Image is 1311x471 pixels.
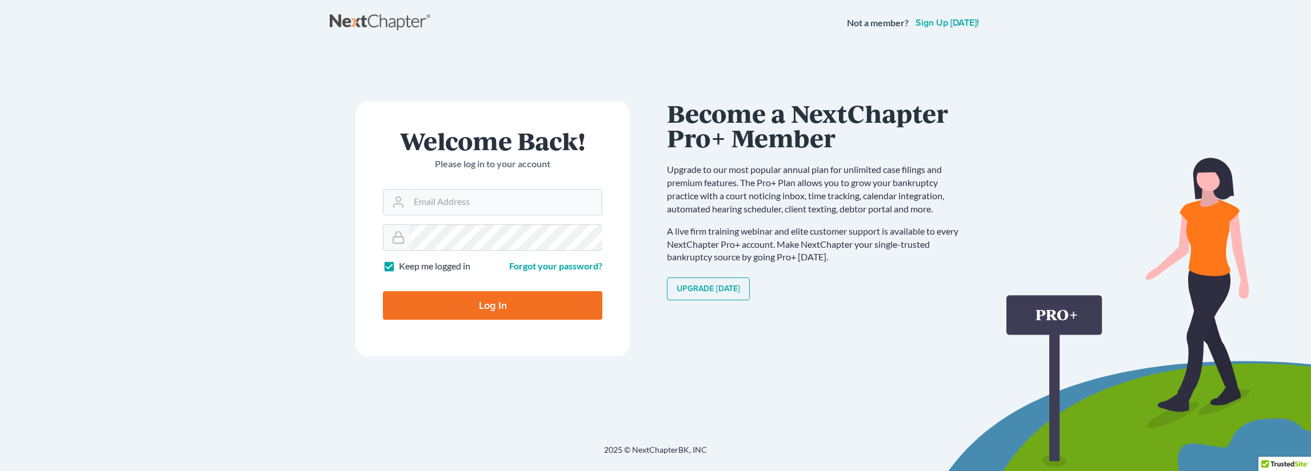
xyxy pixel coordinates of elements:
p: A live firm training webinar and elite customer support is available to every NextChapter Pro+ ac... [667,225,970,264]
input: Log In [383,291,602,320]
div: 2025 © NextChapterBK, INC [330,444,981,465]
p: Please log in to your account [383,158,602,171]
h1: Welcome Back! [383,128,602,153]
label: Keep me logged in [399,260,470,273]
h1: Become a NextChapter Pro+ Member [667,101,970,150]
a: Forgot your password? [509,260,602,271]
input: Email Address [409,190,602,215]
strong: Not a member? [847,17,909,30]
a: Upgrade [DATE] [667,277,750,300]
a: Sign up [DATE]! [913,18,981,27]
p: Upgrade to our most popular annual plan for unlimited case filings and premium features. The Pro+... [667,163,970,215]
